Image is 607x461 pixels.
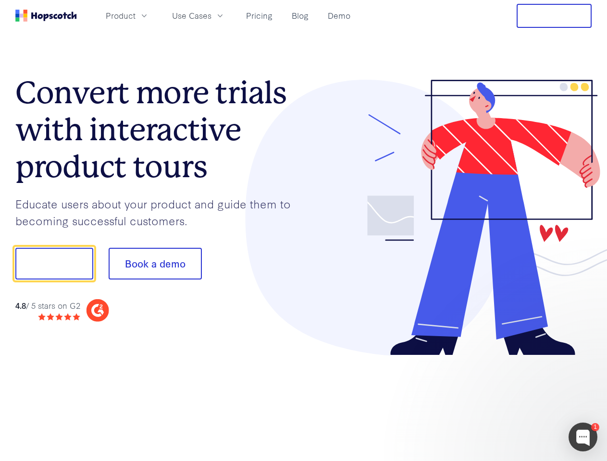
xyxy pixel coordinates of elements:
button: Show me! [15,248,93,279]
span: Use Cases [172,10,211,22]
strong: 4.8 [15,300,26,311]
a: Demo [324,8,354,24]
a: Pricing [242,8,276,24]
a: Home [15,10,77,22]
div: / 5 stars on G2 [15,300,80,312]
button: Product [100,8,155,24]
a: Blog [288,8,312,24]
span: Product [106,10,136,22]
button: Free Trial [517,4,592,28]
div: 1 [591,423,599,431]
p: Educate users about your product and guide them to becoming successful customers. [15,195,304,229]
button: Book a demo [109,248,202,279]
button: Use Cases [166,8,231,24]
h1: Convert more trials with interactive product tours [15,74,304,185]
